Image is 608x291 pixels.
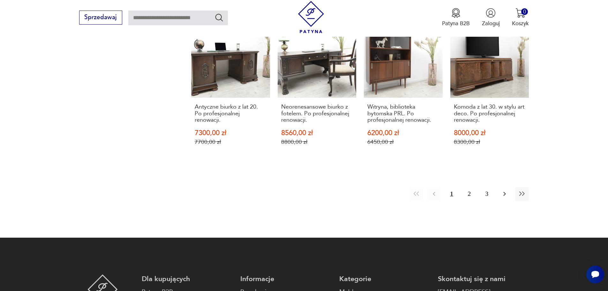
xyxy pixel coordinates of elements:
img: Ikona medalu [451,8,461,18]
button: 0Koszyk [512,8,529,27]
p: 8300,00 zł [454,139,526,145]
a: SaleNeorenesansowe biurko z fotelem. Po profesjonalnej renowacji.Neorenesansowe biurko z fotelem.... [278,19,357,160]
p: 8000,00 zł [454,130,526,136]
a: SaleWitryna, biblioteka bytomska PRL. Po profesjonalnej renowacji.Witryna, biblioteka bytomska PR... [364,19,443,160]
h3: Neorenesansowe biurko z fotelem. Po profesjonalnej renowacji. [281,104,353,123]
img: Ikona koszyka [515,8,525,18]
a: Ikona medaluPatyna B2B [442,8,470,27]
p: Kategorie [339,274,430,284]
a: Sprzedawaj [79,15,122,20]
p: 6450,00 zł [367,139,439,145]
button: 1 [445,187,458,201]
p: Patyna B2B [442,20,470,27]
button: 2 [462,187,476,201]
h3: Witryna, biblioteka bytomska PRL. Po profesjonalnej renowacji. [367,104,439,123]
div: 0 [521,8,528,15]
p: Informacje [240,274,331,284]
p: Zaloguj [482,20,500,27]
button: Patyna B2B [442,8,470,27]
button: 3 [480,187,494,201]
a: SaleAntyczne biurko z lat 20. Po profesjonalnej renowacji.Antyczne biurko z lat 20. Po profesjona... [191,19,270,160]
iframe: Smartsupp widget button [586,265,604,283]
p: 8560,00 zł [281,130,353,136]
p: 7700,00 zł [195,139,266,145]
p: 7300,00 zł [195,130,266,136]
h3: Komoda z lat 30. w stylu art deco. Po profesjonalnej renowacji. [454,104,526,123]
a: SaleKomoda z lat 30. w stylu art deco. Po profesjonalnej renowacji.Komoda z lat 30. w stylu art d... [450,19,529,160]
p: 6200,00 zł [367,130,439,136]
button: Szukaj [214,13,224,22]
p: Koszyk [512,20,529,27]
img: Patyna - sklep z meblami i dekoracjami vintage [295,1,327,33]
img: Ikonka użytkownika [486,8,496,18]
button: Sprzedawaj [79,11,122,25]
p: Dla kupujących [142,274,233,284]
p: 8800,00 zł [281,139,353,145]
p: Skontaktuj się z nami [438,274,529,284]
h3: Antyczne biurko z lat 20. Po profesjonalnej renowacji. [195,104,266,123]
button: Zaloguj [482,8,500,27]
